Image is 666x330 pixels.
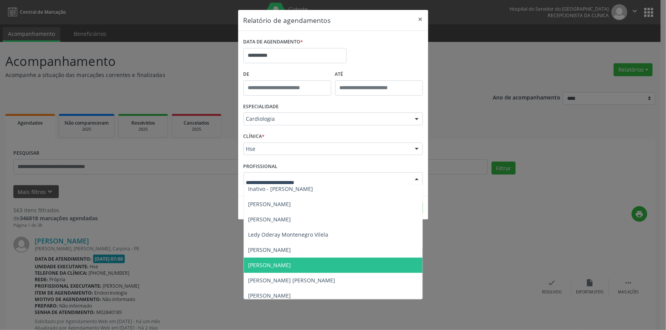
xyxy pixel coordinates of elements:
[246,115,407,123] span: Cardiologia
[248,261,291,269] span: [PERSON_NAME]
[246,145,407,153] span: Hse
[248,200,291,208] span: [PERSON_NAME]
[244,15,331,25] h5: Relatório de agendamentos
[248,277,335,284] span: [PERSON_NAME] [PERSON_NAME]
[248,185,313,192] span: Inativo - [PERSON_NAME]
[413,10,428,29] button: Close
[248,231,329,238] span: Ledy Oderay Montenegro Vilela
[244,160,278,172] label: PROFISSIONAL
[244,69,331,80] label: De
[244,131,265,143] label: CLÍNICA
[244,101,279,113] label: ESPECIALIDADE
[244,36,303,48] label: DATA DE AGENDAMENTO
[335,69,423,80] label: ATÉ
[248,292,291,299] span: [PERSON_NAME]
[248,246,291,253] span: [PERSON_NAME]
[248,216,291,223] span: [PERSON_NAME]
